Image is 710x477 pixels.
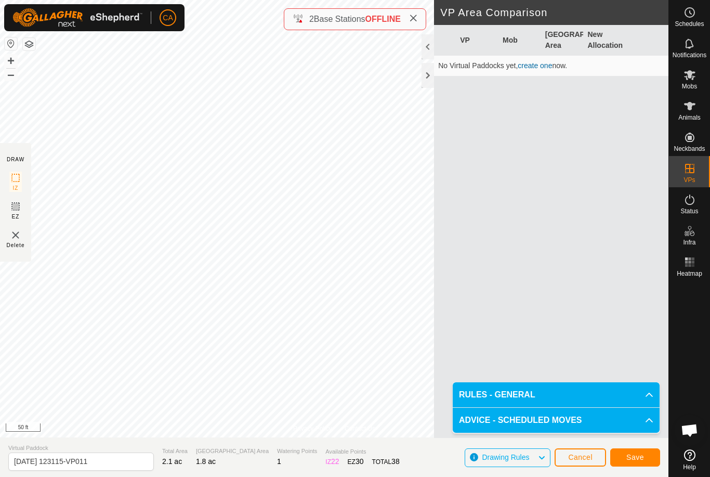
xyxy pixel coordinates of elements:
span: Heatmap [677,270,702,277]
span: Notifications [673,52,706,58]
span: Animals [678,114,701,121]
span: Infra [683,239,695,246]
button: Cancel [555,448,606,467]
p-accordion-header: RULES - GENERAL [453,382,660,407]
span: VPs [683,177,695,183]
div: Open chat [674,415,705,446]
span: ADVICE - SCHEDULED MOVES [459,414,582,427]
span: 2 [309,15,314,23]
th: [GEOGRAPHIC_DATA] Area [541,25,584,56]
span: Watering Points [277,447,317,456]
span: Mobs [682,83,697,89]
span: Base Stations [314,15,365,23]
button: + [5,55,17,67]
span: CA [163,12,173,23]
span: Schedules [675,21,704,27]
th: Mob [498,25,541,56]
td: No Virtual Paddocks yet, now. [434,56,668,76]
span: Status [680,208,698,214]
span: [GEOGRAPHIC_DATA] Area [196,447,269,456]
span: Virtual Paddock [8,444,154,453]
span: IZ [13,184,19,192]
div: TOTAL [372,456,400,467]
span: Cancel [568,453,593,461]
span: Help [683,464,696,470]
span: Save [626,453,644,461]
span: 2.1 ac [162,457,182,466]
button: Map Layers [23,38,35,50]
button: – [5,68,17,81]
span: Neckbands [674,146,705,152]
span: 38 [391,457,400,466]
button: Reset Map [5,37,17,50]
span: Total Area [162,447,188,456]
span: 1.8 ac [196,457,216,466]
span: 30 [356,457,364,466]
p-accordion-header: ADVICE - SCHEDULED MOVES [453,408,660,433]
div: DRAW [7,156,24,163]
a: Help [669,445,710,474]
img: Gallagher Logo [12,8,142,27]
span: OFFLINE [365,15,401,23]
img: VP [9,229,22,241]
div: EZ [348,456,364,467]
span: Available Points [325,447,399,456]
span: Delete [7,241,25,249]
a: Contact Us [345,424,375,433]
button: Save [610,448,660,467]
span: Drawing Rules [482,453,529,461]
div: IZ [325,456,339,467]
a: Privacy Policy [293,424,332,433]
span: EZ [12,213,20,221]
th: New Allocation [583,25,626,56]
span: RULES - GENERAL [459,389,535,401]
span: 22 [331,457,339,466]
h2: VP Area Comparison [440,6,668,19]
a: create one [518,61,552,70]
span: 1 [277,457,281,466]
th: VP [456,25,498,56]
